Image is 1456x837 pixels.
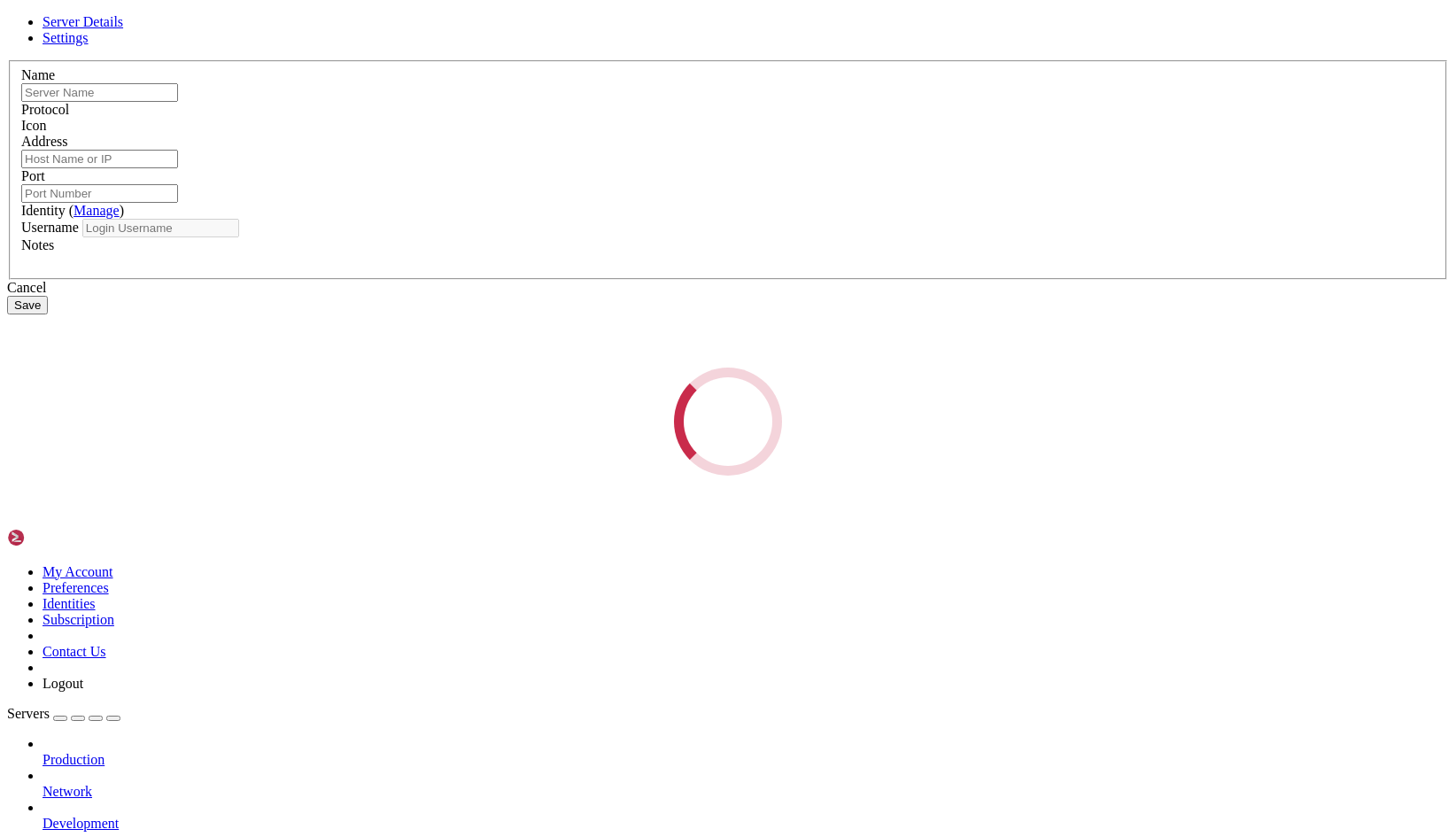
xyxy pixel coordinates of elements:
[43,612,114,627] a: Subscription
[21,220,79,235] label: Username
[43,736,1449,768] li: Production
[82,219,239,237] input: Login Username
[43,816,1449,832] a: Development
[43,800,1449,832] li: Development
[43,596,96,611] a: Identities
[21,168,45,183] label: Port
[43,676,83,691] a: Logout
[21,102,69,117] label: Protocol
[21,184,178,203] input: Port Number
[43,752,1449,768] a: Production
[21,150,178,168] input: Host Name or IP
[7,280,1449,296] div: Cancel
[43,644,106,659] a: Contact Us
[21,134,67,149] label: Address
[74,203,120,218] a: Manage
[7,296,48,314] button: Save
[7,706,50,721] span: Servers
[69,203,124,218] span: ( )
[43,14,123,29] a: Server Details
[7,706,120,721] a: Servers
[21,67,55,82] label: Name
[21,237,54,252] label: Notes
[43,752,105,767] span: Production
[7,529,109,546] img: Shellngn
[43,564,113,579] a: My Account
[43,580,109,595] a: Preferences
[43,784,1449,800] a: Network
[674,368,782,476] div: Loading...
[43,816,119,831] span: Development
[43,768,1449,800] li: Network
[21,203,124,218] label: Identity
[21,83,178,102] input: Server Name
[43,30,89,45] a: Settings
[21,118,46,133] label: Icon
[43,784,92,799] span: Network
